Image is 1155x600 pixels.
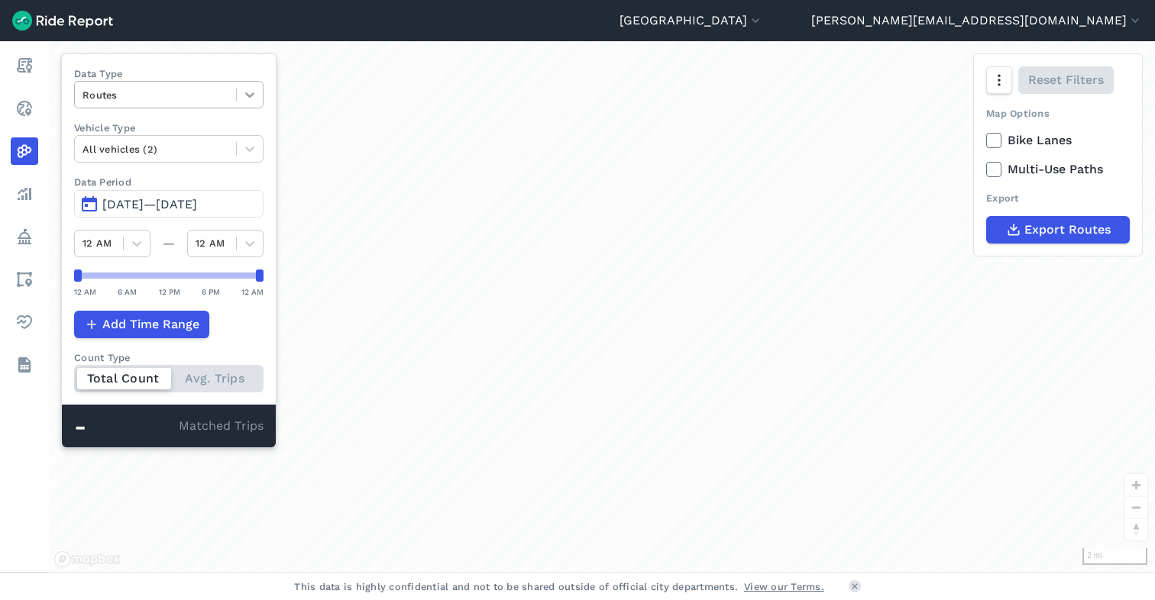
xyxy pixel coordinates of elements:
label: Vehicle Type [74,121,264,135]
a: Report [11,52,38,79]
div: Count Type [74,350,264,365]
img: Ride Report [12,11,113,31]
button: [GEOGRAPHIC_DATA] [620,11,763,30]
button: [DATE]—[DATE] [74,190,264,218]
div: 6 AM [118,285,137,298]
div: 12 PM [159,285,180,298]
button: [PERSON_NAME][EMAIL_ADDRESS][DOMAIN_NAME] [811,11,1143,30]
label: Data Period [74,175,264,189]
div: Map Options [986,106,1130,121]
a: Areas [11,266,38,293]
div: Export [986,191,1130,205]
label: Data Type [74,66,264,81]
button: Reset Filters [1018,66,1114,94]
a: Policy [11,223,38,250]
a: Realtime [11,95,38,122]
span: Reset Filters [1028,71,1104,89]
div: 12 AM [241,285,264,298]
span: Export Routes [1024,221,1111,239]
div: 12 AM [74,285,96,298]
button: Export Routes [986,216,1130,244]
div: — [150,234,187,253]
a: Datasets [11,351,38,379]
span: Add Time Range [102,315,199,334]
div: Matched Trips [62,405,276,447]
a: Heatmaps [11,137,38,165]
button: Add Time Range [74,311,209,338]
a: Health [11,308,38,336]
div: - [74,417,179,437]
label: Bike Lanes [986,131,1130,150]
div: loading [49,41,1155,573]
a: Analyze [11,180,38,208]
a: View our Terms. [744,579,824,594]
span: [DATE]—[DATE] [102,197,197,211]
div: 6 PM [202,285,220,298]
label: Multi-Use Paths [986,160,1130,179]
